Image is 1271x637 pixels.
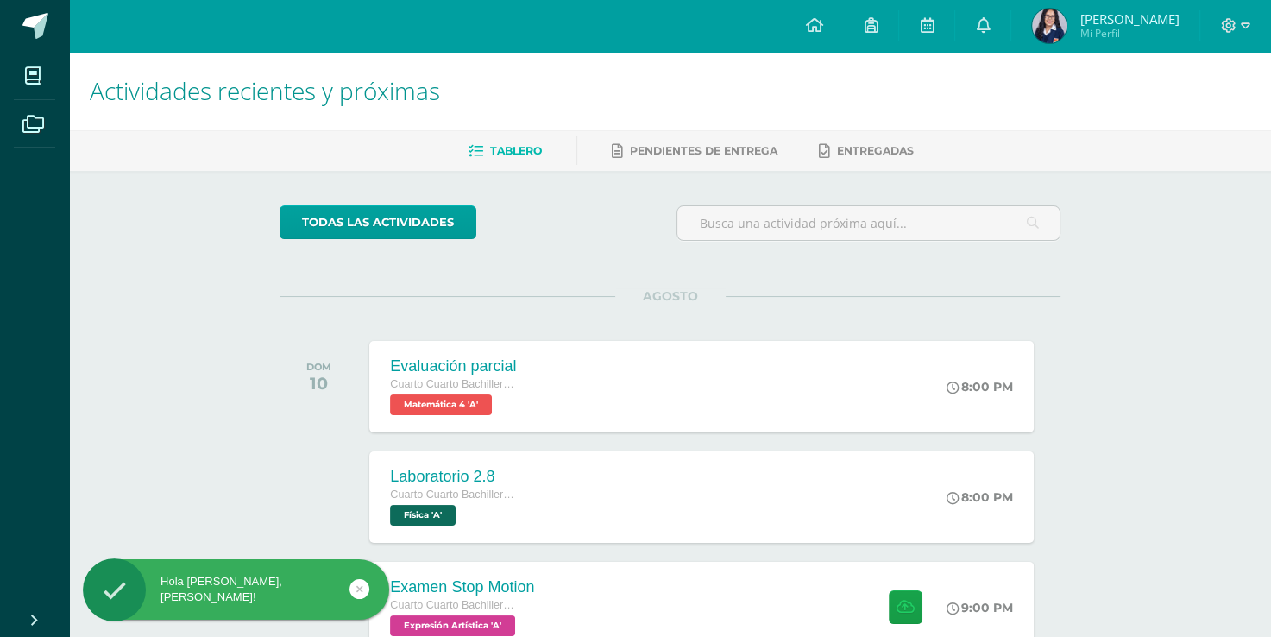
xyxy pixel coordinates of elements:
[390,468,519,486] div: Laboratorio 2.8
[1032,9,1067,43] img: 2976e1fcc27a24bcd010b0849096a721.png
[947,379,1013,394] div: 8:00 PM
[390,599,519,611] span: Cuarto Cuarto Bachillerato en Ciencias y Letras con Orientación en Computación
[280,205,476,239] a: todas las Actividades
[390,378,519,390] span: Cuarto Cuarto Bachillerato en Ciencias y Letras con Orientación en Computación
[612,137,777,165] a: Pendientes de entrega
[306,373,331,394] div: 10
[630,144,777,157] span: Pendientes de entrega
[615,288,726,304] span: AGOSTO
[390,489,519,501] span: Cuarto Cuarto Bachillerato en Ciencias y Letras con Orientación en Computación
[469,137,542,165] a: Tablero
[490,144,542,157] span: Tablero
[390,505,456,526] span: Física 'A'
[677,206,1060,240] input: Busca una actividad próxima aquí...
[947,489,1013,505] div: 8:00 PM
[83,574,389,605] div: Hola [PERSON_NAME], [PERSON_NAME]!
[390,357,519,375] div: Evaluación parcial
[947,600,1013,615] div: 9:00 PM
[390,394,492,415] span: Matemática 4 'A'
[90,74,440,107] span: Actividades recientes y próximas
[837,144,914,157] span: Entregadas
[1079,10,1179,28] span: [PERSON_NAME]
[306,361,331,373] div: DOM
[390,615,515,636] span: Expresión Artística 'A'
[390,578,534,596] div: Examen Stop Motion
[1079,26,1179,41] span: Mi Perfil
[819,137,914,165] a: Entregadas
